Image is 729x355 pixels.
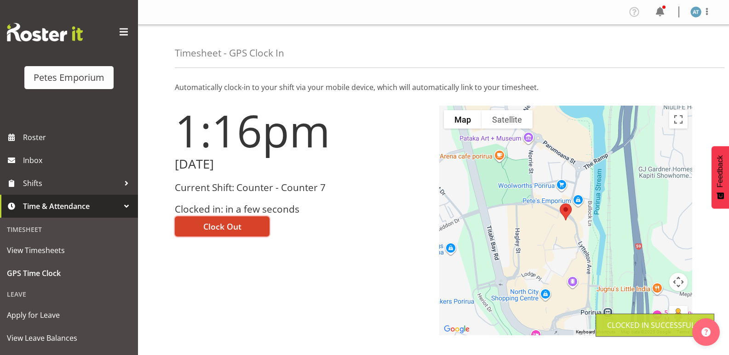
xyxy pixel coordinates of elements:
[669,110,688,129] button: Toggle fullscreen view
[175,82,692,93] p: Automatically clock-in to your shift via your mobile device, which will automatically link to you...
[175,182,428,193] h3: Current Shift: Counter - Counter 7
[690,6,701,17] img: alex-micheal-taniwha5364.jpg
[2,327,136,349] a: View Leave Balances
[442,323,472,335] a: Open this area in Google Maps (opens a new window)
[2,285,136,304] div: Leave
[175,204,428,214] h3: Clocked in: in a few seconds
[701,327,711,337] img: help-xxl-2.png
[7,308,131,322] span: Apply for Leave
[2,304,136,327] a: Apply for Leave
[23,199,120,213] span: Time & Attendance
[2,262,136,285] a: GPS Time Clock
[444,110,482,129] button: Show street map
[669,273,688,291] button: Map camera controls
[7,243,131,257] span: View Timesheets
[716,155,724,187] span: Feedback
[175,157,428,171] h2: [DATE]
[669,306,688,324] button: Drag Pegman onto the map to open Street View
[7,23,83,41] img: Rosterit website logo
[7,266,131,280] span: GPS Time Clock
[2,239,136,262] a: View Timesheets
[7,331,131,345] span: View Leave Balances
[175,106,428,155] h1: 1:16pm
[203,220,241,232] span: Clock Out
[442,323,472,335] img: Google
[23,176,120,190] span: Shifts
[712,146,729,208] button: Feedback - Show survey
[2,220,136,239] div: Timesheet
[23,153,133,167] span: Inbox
[23,130,133,144] span: Roster
[607,320,703,331] div: Clocked in Successfully
[175,216,270,237] button: Clock Out
[482,110,533,129] button: Show satellite imagery
[576,329,615,335] button: Keyboard shortcuts
[175,48,284,58] h4: Timesheet - GPS Clock In
[34,71,104,85] div: Petes Emporium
